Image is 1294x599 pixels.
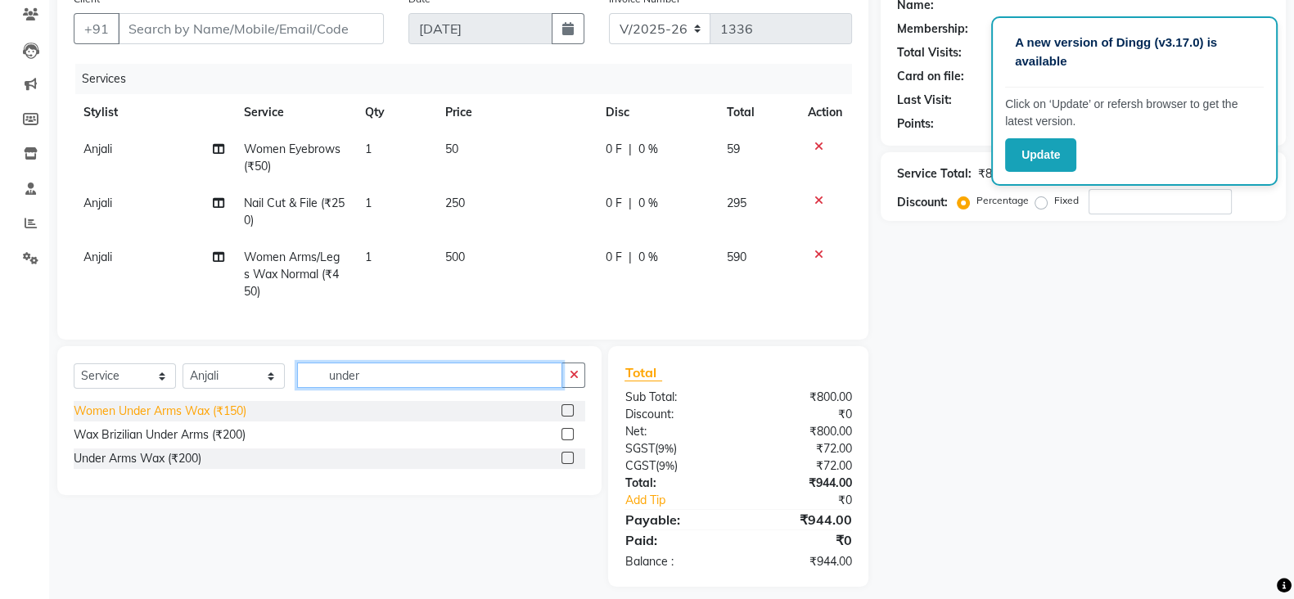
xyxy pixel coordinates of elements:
div: ₹800.00 [738,389,864,406]
th: Action [798,94,852,131]
span: 1 [365,250,372,264]
div: Services [75,64,864,94]
label: Fixed [1054,193,1079,208]
th: Total [717,94,798,131]
span: 500 [445,250,465,264]
div: Card on file: [897,68,964,85]
button: +91 [74,13,119,44]
span: 0 F [606,141,622,158]
a: Add Tip [612,492,759,509]
span: 590 [727,250,746,264]
label: Percentage [976,193,1029,208]
span: | [629,249,632,266]
span: 0 % [638,249,658,266]
span: 50 [445,142,458,156]
div: ₹0 [760,492,864,509]
span: Anjali [83,142,112,156]
span: 1 [365,196,372,210]
th: Disc [596,94,717,131]
span: 0 % [638,141,658,158]
div: ₹800.00 [738,423,864,440]
span: Nail Cut & File (₹250) [244,196,345,227]
th: Price [435,94,596,131]
div: Payable: [612,510,738,529]
div: ₹0 [738,406,864,423]
div: Sub Total: [612,389,738,406]
th: Service [234,94,355,131]
span: | [629,141,632,158]
div: ₹944.00 [738,553,864,570]
span: CGST [624,458,655,473]
span: 9% [657,442,673,455]
div: Under Arms Wax (₹200) [74,450,201,467]
span: 0 % [638,195,658,212]
div: Total Visits: [897,44,962,61]
span: Women Eyebrows (₹50) [244,142,340,173]
span: 59 [727,142,740,156]
span: 0 F [606,195,622,212]
div: ( ) [612,440,738,457]
div: Discount: [612,406,738,423]
div: Net: [612,423,738,440]
p: Click on ‘Update’ or refersh browser to get the latest version. [1005,96,1264,130]
div: ₹800.00 [978,165,1021,182]
span: | [629,195,632,212]
div: ₹0 [738,530,864,550]
div: ₹944.00 [738,510,864,529]
div: Balance : [612,553,738,570]
span: 250 [445,196,465,210]
span: Women Arms/Legs Wax Normal (₹450) [244,250,340,299]
div: ₹72.00 [738,457,864,475]
span: SGST [624,441,654,456]
span: 1 [365,142,372,156]
input: Search or Scan [297,363,562,388]
button: Update [1005,138,1076,172]
div: Total: [612,475,738,492]
div: Discount: [897,194,948,211]
div: Wax Brizilian Under Arms (₹200) [74,426,246,444]
p: A new version of Dingg (v3.17.0) is available [1015,34,1254,70]
div: Service Total: [897,165,972,182]
span: 0 F [606,249,622,266]
div: Women Under Arms Wax (₹150) [74,403,246,420]
div: Paid: [612,530,738,550]
div: Membership: [897,20,968,38]
div: Points: [897,115,934,133]
th: Qty [355,94,436,131]
span: 295 [727,196,746,210]
div: ( ) [612,457,738,475]
div: ₹944.00 [738,475,864,492]
th: Stylist [74,94,234,131]
input: Search by Name/Mobile/Email/Code [118,13,384,44]
span: Anjali [83,250,112,264]
span: Total [624,364,662,381]
div: ₹72.00 [738,440,864,457]
span: 9% [658,459,674,472]
div: Last Visit: [897,92,952,109]
span: Anjali [83,196,112,210]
